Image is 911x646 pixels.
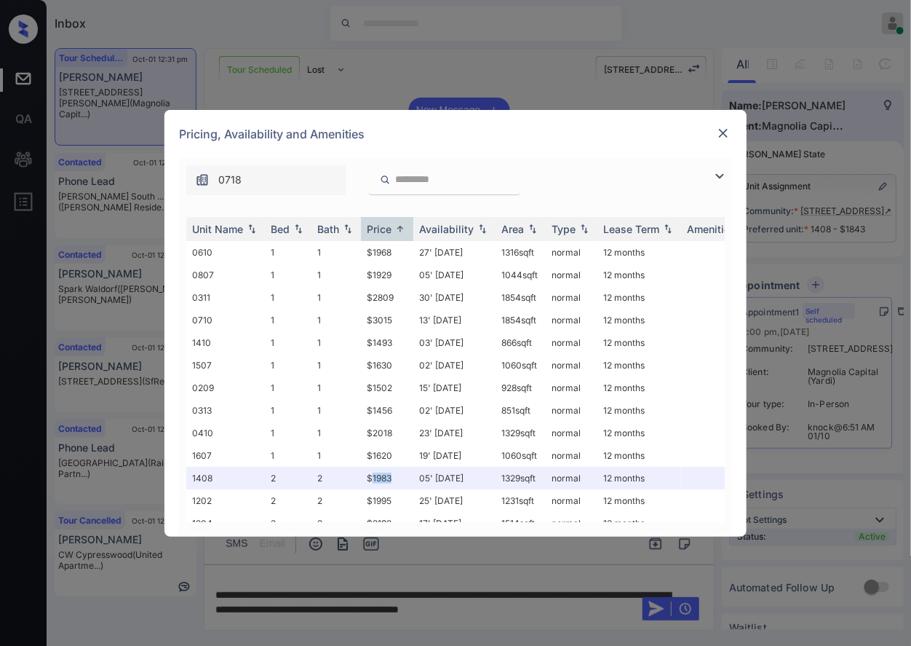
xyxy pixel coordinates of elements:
[603,315,612,326] font: 12
[501,223,524,235] font: Area
[614,382,645,393] font: months
[552,495,581,506] font: normal
[179,127,365,141] font: Pricing, Availability and Amenities
[271,315,274,326] font: 1
[271,405,274,416] font: 1
[552,428,581,438] font: normal
[367,360,392,371] font: $1630
[192,269,214,280] font: 0807
[475,224,490,234] img: sorting
[552,223,576,235] font: Type
[614,337,645,348] font: months
[614,292,645,303] font: months
[419,315,461,326] font: 13' [DATE]
[501,315,521,326] font: 1854
[419,428,463,438] font: 23' [DATE]
[317,450,321,461] font: 1
[687,223,736,235] font: Amenities
[317,292,321,303] font: 1
[367,450,392,461] font: $1620
[519,495,534,506] font: sqft
[711,168,728,185] img: icon-zuma
[552,360,581,371] font: normal
[603,247,612,258] font: 12
[317,382,321,393] font: 1
[419,292,464,303] font: 30' [DATE]
[244,224,259,234] img: sorting
[317,495,322,506] font: 2
[501,473,520,484] font: 1329
[520,473,536,484] font: sqft
[552,247,581,258] font: normal
[501,247,519,258] font: 1316
[367,382,392,393] font: $1502
[419,473,464,484] font: 05' [DATE]
[271,495,276,506] font: 2
[419,360,464,371] font: 02' [DATE]
[522,360,537,371] font: sqft
[341,224,355,234] img: sorting
[192,223,243,235] font: Unit Name
[271,247,274,258] font: 1
[517,382,532,393] font: sqft
[218,173,242,186] font: 0718
[367,495,391,506] font: $1995
[552,450,581,461] font: normal
[603,473,612,484] font: 12
[552,405,581,416] font: normal
[419,382,461,393] font: 15' [DATE]
[317,360,321,371] font: 1
[614,315,645,326] font: months
[501,450,522,461] font: 1060
[271,360,274,371] font: 1
[419,247,463,258] font: 27' [DATE]
[367,223,391,235] font: Price
[552,473,581,484] font: normal
[367,518,391,529] font: $2192
[614,450,645,461] font: months
[192,405,212,416] font: 0313
[603,269,612,280] font: 12
[614,473,645,484] font: months
[367,269,391,280] font: $1929
[614,269,645,280] font: months
[552,292,581,303] font: normal
[367,292,394,303] font: $2809
[367,473,391,484] font: $1983
[271,269,274,280] font: 1
[419,337,464,348] font: 03' [DATE]
[603,223,659,235] font: Lease Term
[367,337,392,348] font: $1493
[614,518,645,529] font: months
[552,382,581,393] font: normal
[501,518,520,529] font: 1514
[501,337,517,348] font: 866
[393,224,407,235] img: sorting
[419,518,461,529] font: 17' [DATE]
[380,173,391,186] img: icon-zuma
[517,337,532,348] font: sqft
[192,360,212,371] font: 1507
[271,337,274,348] font: 1
[419,495,463,506] font: 25' [DATE]
[577,224,592,234] img: sorting
[520,428,536,438] font: sqft
[519,247,534,258] font: sqft
[271,223,290,235] font: Bed
[317,518,322,529] font: 2
[317,315,321,326] font: 1
[603,337,612,348] font: 12
[603,495,612,506] font: 12
[501,428,520,438] font: 1329
[614,428,645,438] font: months
[317,247,321,258] font: 1
[520,518,535,529] font: sqft
[271,518,276,529] font: 2
[419,223,474,235] font: Availability
[501,495,519,506] font: 1231
[501,382,517,393] font: 928
[195,173,210,187] img: icon-zuma
[603,292,612,303] font: 12
[317,269,321,280] font: 1
[192,247,212,258] font: 0610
